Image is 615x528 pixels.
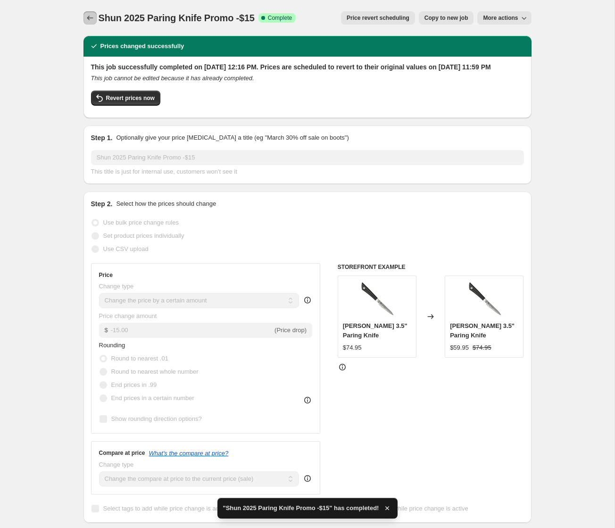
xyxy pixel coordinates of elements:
h2: Step 2. [91,199,113,209]
button: Price revert scheduling [341,11,415,25]
div: $59.95 [450,343,469,352]
span: Use CSV upload [103,245,149,252]
strike: $74.95 [473,343,491,352]
span: Price revert scheduling [347,14,409,22]
h3: Compare at price [99,449,145,457]
button: Copy to new job [419,11,474,25]
span: Select tags to remove while price change is active [332,505,468,512]
span: Copy to new job [424,14,468,22]
p: Select how the prices should change [116,199,216,209]
span: $ [105,327,108,334]
img: skvb0700x1000_80x.jpg [358,281,396,318]
h2: Prices changed successfully [100,42,184,51]
span: Use bulk price change rules [103,219,179,226]
h6: STOREFRONT EXAMPLE [338,263,524,271]
span: Show rounding direction options? [111,415,202,422]
span: Round to nearest .01 [111,355,168,362]
span: Revert prices now [106,94,155,102]
div: $74.95 [343,343,362,352]
span: Rounding [99,342,125,349]
span: More actions [483,14,518,22]
span: End prices in .99 [111,381,157,388]
span: [PERSON_NAME] 3.5" Paring Knife [343,322,407,339]
span: (Price drop) [274,327,307,334]
span: Change type [99,461,134,468]
span: Change type [99,283,134,290]
h2: This job successfully completed on [DATE] 12:16 PM. Prices are scheduled to revert to their origi... [91,62,524,72]
span: Complete [268,14,292,22]
p: Optionally give your price [MEDICAL_DATA] a title (eg "March 30% off sale on boots") [116,133,349,142]
h2: Step 1. [91,133,113,142]
button: Revert prices now [91,91,160,106]
span: Set product prices individually [103,232,184,239]
h3: Price [99,271,113,279]
span: End prices in a certain number [111,394,194,402]
span: Price change amount [99,312,157,319]
span: Select tags to add while price change is active [103,505,229,512]
div: help [303,474,312,483]
input: 30% off holiday sale [91,150,524,165]
button: More actions [477,11,531,25]
span: This title is just for internal use, customers won't see it [91,168,237,175]
input: -10.00 [111,323,273,338]
div: help [303,295,312,305]
i: This job cannot be edited because it has already completed. [91,75,254,82]
span: Round to nearest whole number [111,368,199,375]
span: Shun 2025 Paring Knife Promo -$15 [99,13,255,23]
button: What's the compare at price? [149,450,229,457]
button: Price change jobs [83,11,97,25]
span: [PERSON_NAME] 3.5" Paring Knife [450,322,515,339]
img: skvb0700x1000_80x.jpg [465,281,503,318]
span: "Shun 2025 Paring Knife Promo -$15" has completed! [223,503,379,513]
